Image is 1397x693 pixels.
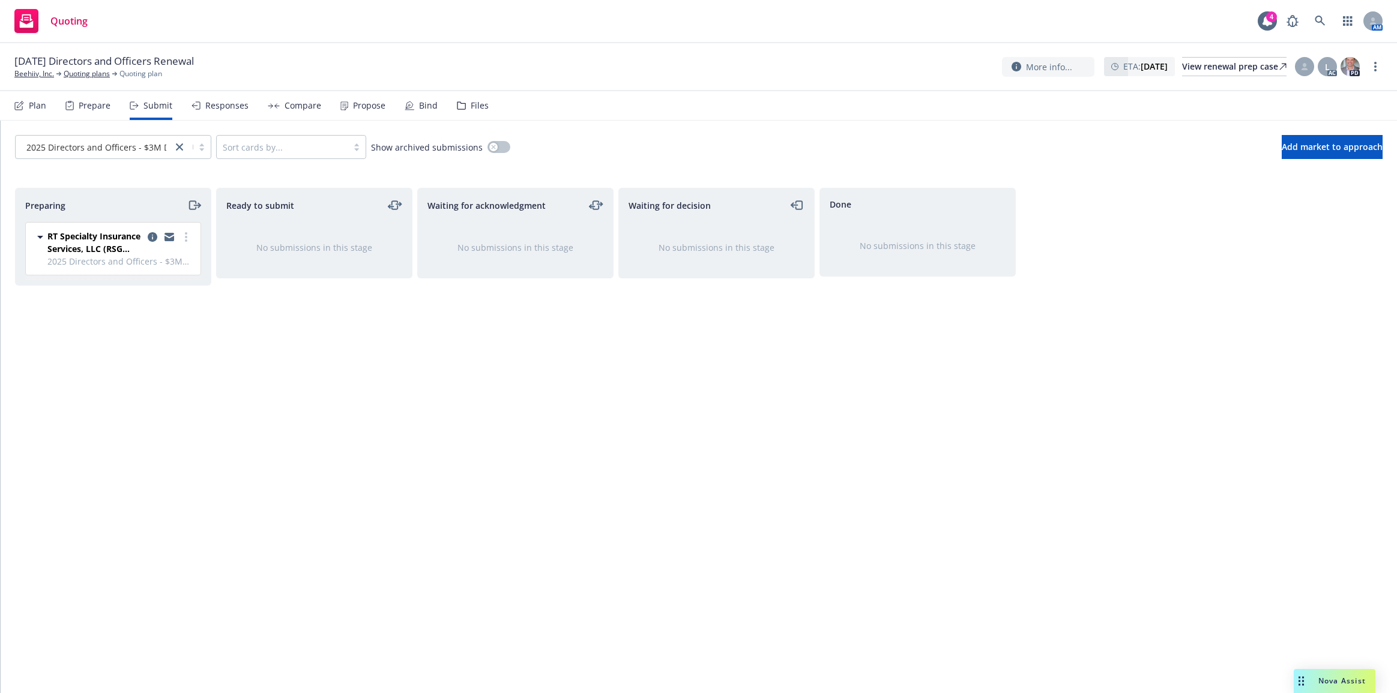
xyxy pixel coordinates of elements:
span: 2025 Directors and Officers - $3M D&O [22,141,166,154]
div: Submit [143,101,172,110]
div: Bind [419,101,438,110]
strong: [DATE] [1141,61,1168,72]
a: Quoting plans [64,68,110,79]
span: Ready to submit [226,199,294,212]
div: No submissions in this stage [437,241,594,254]
span: Preparing [25,199,65,212]
div: No submissions in this stage [638,241,795,254]
div: No submissions in this stage [236,241,393,254]
img: photo [1341,57,1360,76]
a: moveRight [187,198,201,212]
a: Switch app [1336,9,1360,33]
div: No submissions in this stage [839,239,996,252]
span: ETA : [1123,60,1168,73]
a: copy logging email [162,230,177,244]
span: 2025 Directors and Officers - $3M D&O [47,255,193,268]
div: Responses [205,101,249,110]
a: Quoting [10,4,92,38]
div: 4 [1266,11,1277,22]
div: Plan [29,101,46,110]
span: Waiting for decision [629,199,711,212]
a: moveLeftRight [388,198,402,212]
a: Search [1308,9,1332,33]
span: Nova Assist [1318,676,1366,686]
div: Propose [353,101,385,110]
a: moveLeft [790,198,804,212]
button: More info... [1002,57,1094,77]
span: More info... [1026,61,1072,73]
a: Report a Bug [1281,9,1305,33]
span: Add market to approach [1282,141,1383,152]
span: 2025 Directors and Officers - $3M D&O [26,141,183,154]
span: RT Specialty Insurance Services, LLC (RSG Specialty, LLC) [47,230,143,255]
span: [DATE] Directors and Officers Renewal [14,54,194,68]
div: View renewal prep case [1182,58,1287,76]
a: View renewal prep case [1182,57,1287,76]
div: Prepare [79,101,110,110]
a: more [179,230,193,244]
a: moveLeftRight [589,198,603,212]
span: L [1325,61,1330,73]
div: Files [471,101,489,110]
span: Quoting [50,16,88,26]
a: more [1368,59,1383,74]
a: close [172,140,187,154]
a: copy logging email [145,230,160,244]
div: Compare [285,101,321,110]
span: Waiting for acknowledgment [427,199,546,212]
span: Done [830,198,851,211]
a: Beehiiv, Inc. [14,68,54,79]
button: Nova Assist [1294,669,1375,693]
button: Add market to approach [1282,135,1383,159]
div: Drag to move [1294,669,1309,693]
span: Quoting plan [119,68,162,79]
span: Show archived submissions [371,141,483,154]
